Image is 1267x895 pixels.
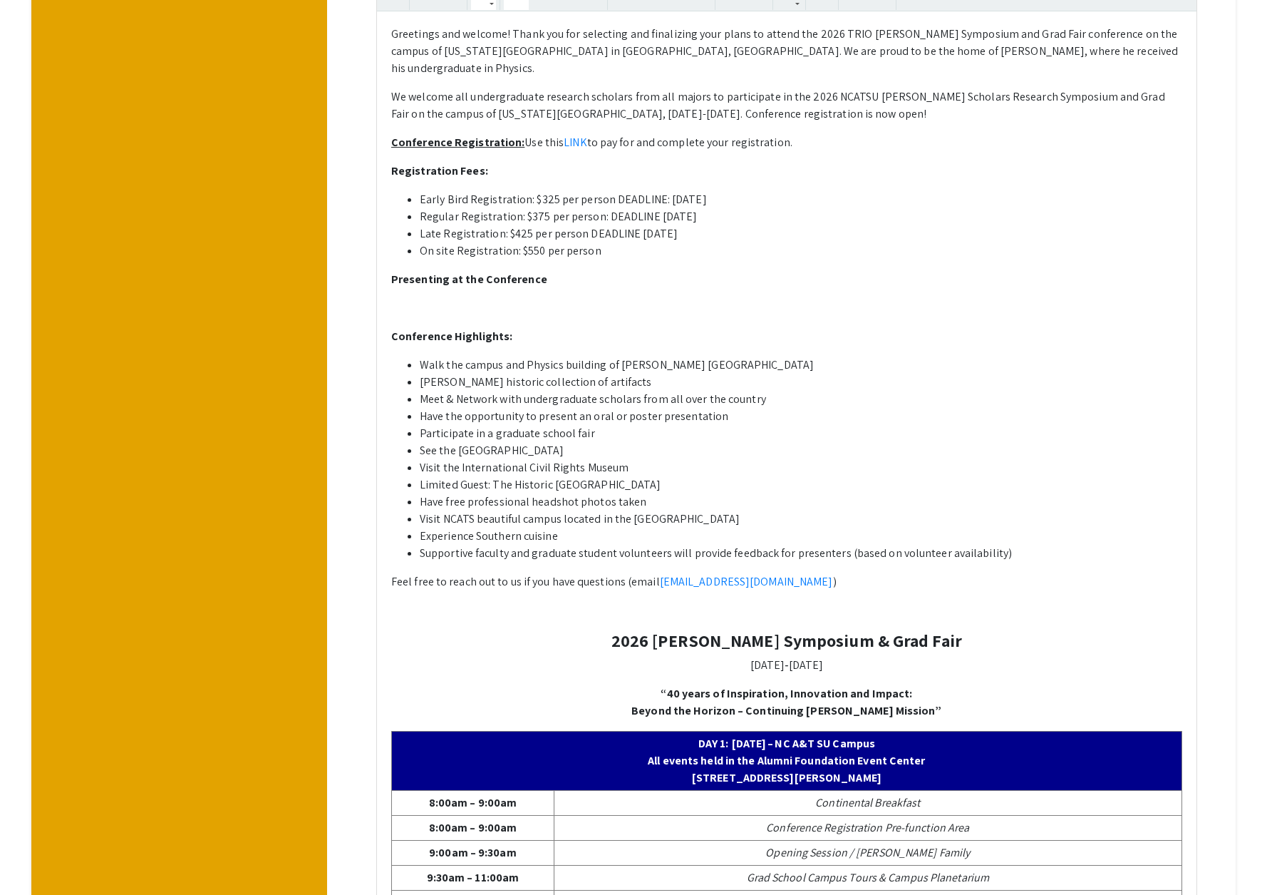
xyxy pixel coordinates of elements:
li: Walk the campus and Physics building of [PERSON_NAME] [GEOGRAPHIC_DATA] [420,357,1182,374]
a: [EMAIL_ADDRESS][DOMAIN_NAME] [660,574,833,589]
li: Late Registration: $425 per person DEADLINE [DATE] [420,225,1182,242]
strong: Registration Fees: [391,163,488,178]
a: LINK [564,135,586,150]
iframe: Chat [11,831,61,884]
strong: 9:30am – 11:00am [427,870,519,885]
li: Early Bird Registration: $325 per person DEADLINE: [DATE] [420,191,1182,208]
li: Participate in a graduate school fair [420,425,1182,442]
p: Use this to pay for and complete your registration. [391,134,1182,151]
li: Supportive faculty and graduate student volunteers will provide feedback for presenters (based on... [420,545,1182,562]
strong: 9:00am – 9:30am [429,845,517,860]
li: Limited Guest: The Historic [GEOGRAPHIC_DATA] [420,476,1182,493]
li: Regular Registration: $375 per person: DEADLINE [DATE] [420,208,1182,225]
strong: 8:00am – 9:00am [429,795,517,810]
li: See the [GEOGRAPHIC_DATA] [420,442,1182,459]
p: [DATE]‑[DATE] [391,657,1182,674]
u: Conference Registration: [391,135,524,150]
strong: Presenting at the Conference [391,272,547,287]
li: Have the opportunity to present an oral or poster presentation [420,408,1182,425]
li: Meet & Network with undergraduate scholars from all over the country [420,391,1182,408]
em: Opening Session / [PERSON_NAME] Family [765,845,970,860]
li: On site Registration: $550 per person [420,242,1182,260]
p: Feel free to reach out to us if you have questions (email ) [391,573,1182,590]
p: Greetings and welcome! Thank you for selecting and finalizing your plans to attend the 2026 TRIO ... [391,26,1182,77]
strong: DAY 1: [DATE] – NC A&T SU Campus All events held in the Alumni Foundation Event Center [STREET_AD... [648,736,925,785]
p: We welcome all undergraduate research scholars from all majors to participate in the 2026 NCATSU ... [391,88,1182,123]
em: Conference Registration Pre-function Area [766,820,969,835]
strong: Conference Highlights: [391,329,512,344]
li: Have free professional headshot photos taken [420,493,1182,511]
strong: 2026 [PERSON_NAME] Symposium & Grad Fair [611,629,962,652]
li: Visit the International Civil Rights Museum [420,459,1182,476]
strong: 8:00am – 9:00am [429,820,517,835]
li: Visit NCATS beautiful campus located in the [GEOGRAPHIC_DATA] [420,511,1182,528]
em: Grad School Campus Tours & Campus Planetarium [747,870,990,885]
em: Continental Breakfast [815,795,920,810]
strong: “40 years of Inspiration, Innovation and Impact: Beyond the Horizon – Continuing [PERSON_NAME] Mi... [631,686,941,718]
li: [PERSON_NAME] historic collection of artifacts [420,374,1182,391]
li: Experience Southern cuisine [420,528,1182,545]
